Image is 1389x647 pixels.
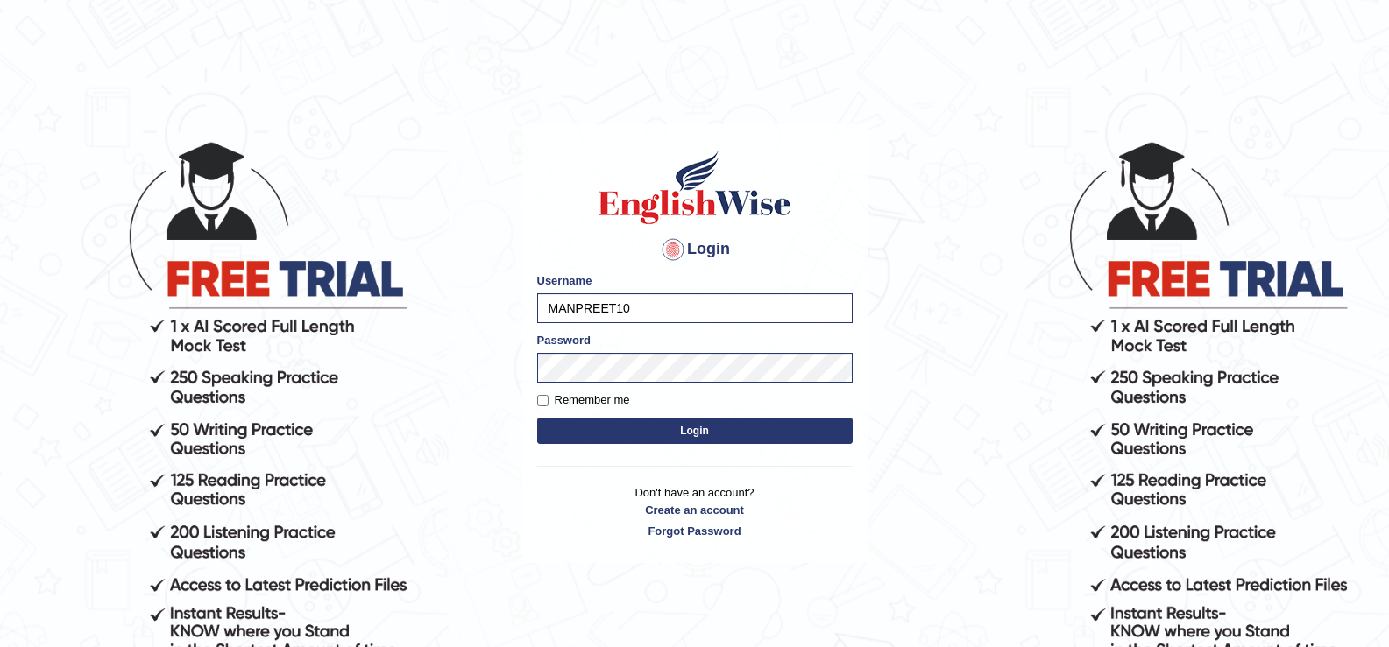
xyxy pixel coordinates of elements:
label: Remember me [537,391,630,409]
label: Username [537,272,592,289]
a: Create an account [537,502,853,518]
button: Login [537,418,853,444]
a: Forgot Password [537,523,853,539]
img: Logo of English Wise sign in for intelligent practice with AI [595,148,795,227]
label: Password [537,332,591,348]
input: Remember me [537,395,549,406]
p: Don't have an account? [537,484,853,538]
h4: Login [537,236,853,264]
